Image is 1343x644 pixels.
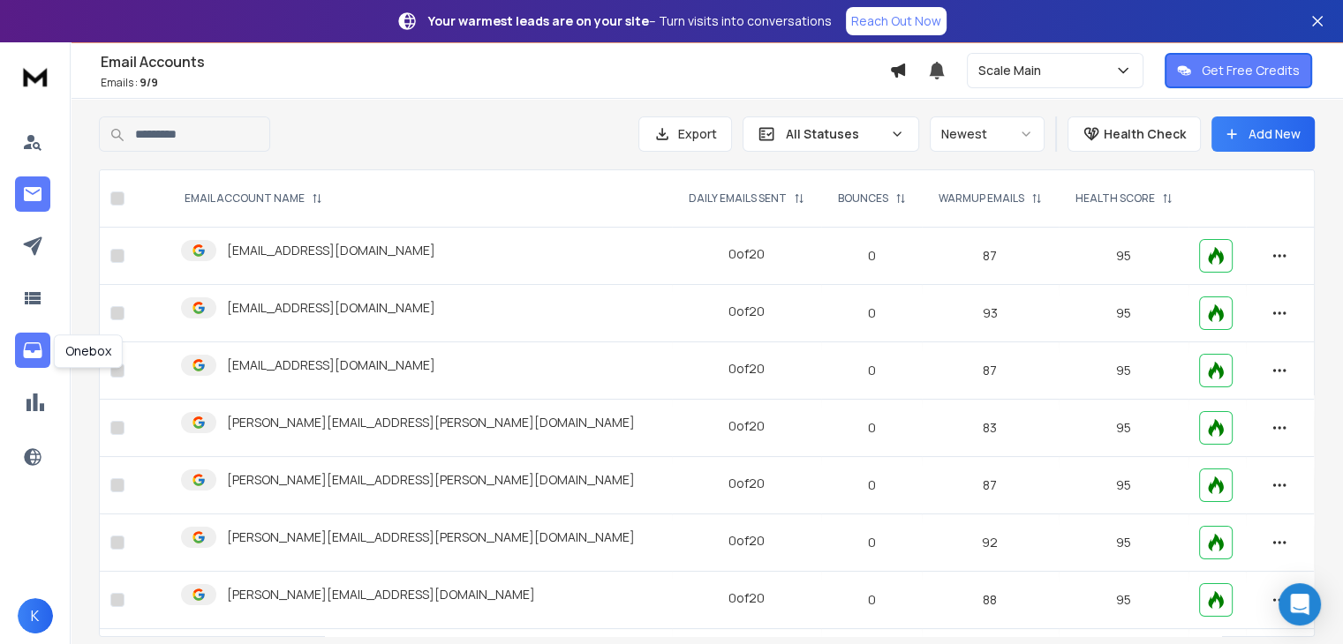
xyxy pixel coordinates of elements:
p: [PERSON_NAME][EMAIL_ADDRESS][PERSON_NAME][DOMAIN_NAME] [227,528,635,546]
p: Health Check [1104,125,1186,143]
td: 95 [1059,400,1189,457]
p: 0 [832,247,910,265]
td: 88 [922,572,1059,629]
td: 95 [1059,514,1189,572]
div: 0 of 20 [728,303,765,320]
p: 0 [832,419,910,437]
p: DAILY EMAILS SENT [689,191,787,206]
p: – Turn visits into conversations [428,12,832,30]
p: [PERSON_NAME][EMAIL_ADDRESS][PERSON_NAME][DOMAIN_NAME] [227,414,635,431]
td: 87 [922,457,1059,514]
p: Emails : [101,76,889,90]
p: HEALTH SCORE [1075,191,1155,206]
p: 0 [832,476,910,494]
div: Open Intercom Messenger [1279,583,1321,625]
button: Newest [930,116,1045,152]
p: WARMUP EMAILS [939,191,1024,206]
td: 87 [922,228,1059,285]
p: Get Free Credits [1202,62,1300,79]
p: [PERSON_NAME][EMAIL_ADDRESS][PERSON_NAME][DOMAIN_NAME] [227,471,635,489]
p: 0 [832,304,910,322]
h1: Email Accounts [101,51,889,72]
button: Add New [1211,116,1315,152]
p: All Statuses [786,125,883,143]
a: Reach Out Now [846,7,947,35]
p: 0 [832,534,910,551]
td: 95 [1059,457,1189,514]
p: [EMAIL_ADDRESS][DOMAIN_NAME] [227,242,435,259]
div: 0 of 20 [728,475,765,492]
p: 0 [832,362,910,379]
button: Health Check [1068,116,1201,152]
button: K [18,598,53,633]
button: Export [638,116,732,152]
strong: Your warmest leads are on your site [428,12,649,29]
td: 92 [922,514,1059,572]
p: 0 [832,591,910,609]
button: Get Free Credits [1165,53,1312,88]
div: 0 of 20 [728,360,765,378]
td: 93 [922,285,1059,342]
div: 0 of 20 [728,245,765,263]
p: [EMAIL_ADDRESS][DOMAIN_NAME] [227,299,435,317]
td: 95 [1059,228,1189,285]
img: logo [18,60,53,93]
td: 95 [1059,285,1189,342]
td: 95 [1059,342,1189,400]
div: Onebox [54,334,123,368]
div: 0 of 20 [728,417,765,435]
span: 9 / 9 [140,75,158,90]
td: 83 [922,400,1059,457]
div: 0 of 20 [728,589,765,607]
p: Reach Out Now [851,12,941,30]
p: [EMAIL_ADDRESS][DOMAIN_NAME] [227,356,435,374]
p: BOUNCES [838,191,888,206]
td: 95 [1059,572,1189,629]
p: Scale Main [978,62,1048,79]
p: [PERSON_NAME][EMAIL_ADDRESS][DOMAIN_NAME] [227,586,535,603]
td: 87 [922,342,1059,400]
div: EMAIL ACCOUNT NAME [185,191,322,206]
div: 0 of 20 [728,532,765,550]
